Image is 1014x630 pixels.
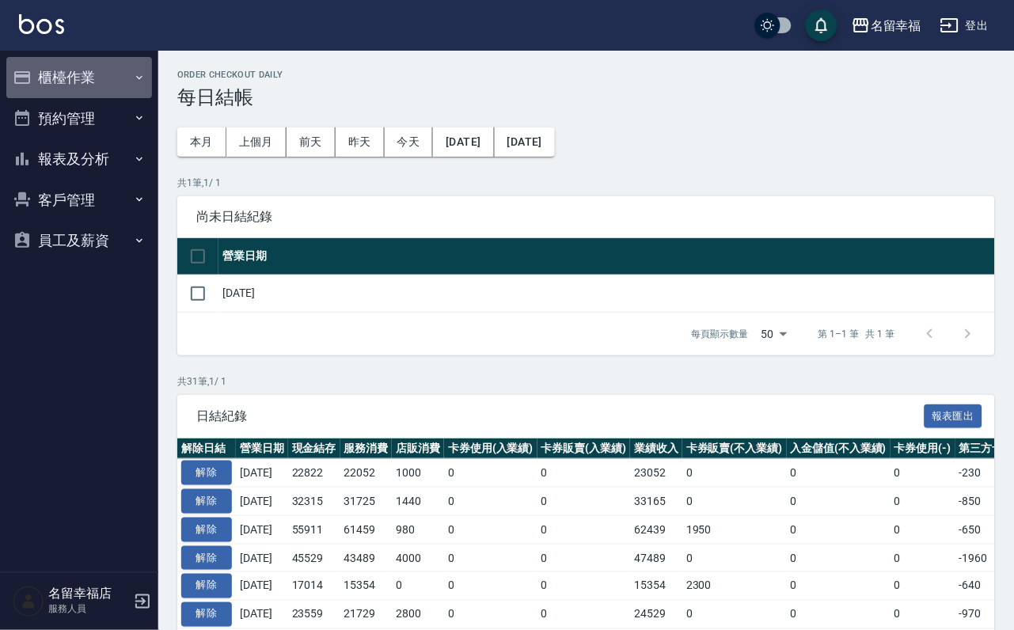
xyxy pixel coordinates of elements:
[682,488,787,516] td: 0
[925,408,983,423] a: 報表匯出
[787,544,891,572] td: 0
[6,57,152,98] button: 櫃檯作業
[433,127,494,157] button: [DATE]
[340,572,393,601] td: 15354
[630,488,682,516] td: 33165
[288,438,340,459] th: 現金結存
[891,488,955,516] td: 0
[806,9,837,41] button: save
[181,461,232,485] button: 解除
[181,574,232,598] button: 解除
[181,546,232,571] button: 解除
[177,374,995,389] p: 共 31 筆, 1 / 1
[787,459,891,488] td: 0
[288,601,340,629] td: 23559
[236,515,288,544] td: [DATE]
[891,544,955,572] td: 0
[630,515,682,544] td: 62439
[630,601,682,629] td: 24529
[891,601,955,629] td: 0
[682,515,787,544] td: 1950
[177,438,236,459] th: 解除日結
[630,572,682,601] td: 15354
[340,459,393,488] td: 22052
[288,488,340,516] td: 32315
[340,438,393,459] th: 服務消費
[236,488,288,516] td: [DATE]
[537,601,631,629] td: 0
[537,515,631,544] td: 0
[934,11,995,40] button: 登出
[236,601,288,629] td: [DATE]
[444,572,537,601] td: 0
[787,572,891,601] td: 0
[181,489,232,514] button: 解除
[392,515,444,544] td: 980
[288,572,340,601] td: 17014
[392,488,444,516] td: 1440
[177,86,995,108] h3: 每日結帳
[444,601,537,629] td: 0
[392,572,444,601] td: 0
[340,488,393,516] td: 31725
[682,544,787,572] td: 0
[287,127,336,157] button: 前天
[444,544,537,572] td: 0
[925,404,983,429] button: 報表匯出
[891,438,955,459] th: 卡券使用(-)
[6,98,152,139] button: 預約管理
[385,127,434,157] button: 今天
[19,14,64,34] img: Logo
[218,238,995,275] th: 營業日期
[682,459,787,488] td: 0
[755,313,793,355] div: 50
[444,438,537,459] th: 卡券使用(入業績)
[392,459,444,488] td: 1000
[181,518,232,542] button: 解除
[630,459,682,488] td: 23052
[444,515,537,544] td: 0
[392,544,444,572] td: 4000
[682,572,787,601] td: 2300
[787,601,891,629] td: 0
[392,438,444,459] th: 店販消費
[236,459,288,488] td: [DATE]
[537,488,631,516] td: 0
[340,515,393,544] td: 61459
[444,488,537,516] td: 0
[177,70,995,80] h2: Order checkout daily
[226,127,287,157] button: 上個月
[537,544,631,572] td: 0
[288,544,340,572] td: 45529
[340,544,393,572] td: 43489
[537,459,631,488] td: 0
[13,586,44,617] img: Person
[340,601,393,629] td: 21729
[236,544,288,572] td: [DATE]
[6,139,152,180] button: 報表及分析
[288,459,340,488] td: 22822
[891,459,955,488] td: 0
[537,438,631,459] th: 卡券販賣(入業績)
[181,602,232,627] button: 解除
[787,488,891,516] td: 0
[891,515,955,544] td: 0
[818,327,895,341] p: 第 1–1 筆 共 1 筆
[236,572,288,601] td: [DATE]
[444,459,537,488] td: 0
[196,209,976,225] span: 尚未日結紀錄
[48,602,129,617] p: 服務人員
[787,515,891,544] td: 0
[787,438,891,459] th: 入金儲值(不入業績)
[871,16,921,36] div: 名留幸福
[177,176,995,190] p: 共 1 筆, 1 / 1
[692,327,749,341] p: 每頁顯示數量
[196,408,925,424] span: 日結紀錄
[177,127,226,157] button: 本月
[6,220,152,261] button: 員工及薪資
[845,9,928,42] button: 名留幸福
[236,438,288,459] th: 營業日期
[891,572,955,601] td: 0
[336,127,385,157] button: 昨天
[537,572,631,601] td: 0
